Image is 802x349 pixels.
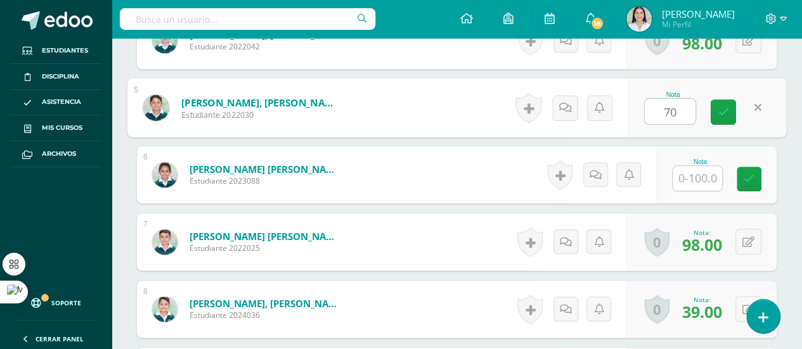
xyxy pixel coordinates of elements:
[10,38,101,64] a: Estudiantes
[152,162,178,187] img: 4567db8808b1d11f5728f011e4c41f67.png
[42,123,82,133] span: Mis cursos
[682,234,721,255] span: 98.00
[673,166,722,191] input: 0-100.0
[15,286,96,317] a: Soporte
[120,8,375,30] input: Busca un usuario...
[190,297,342,310] a: [PERSON_NAME], [PERSON_NAME]
[682,32,721,54] span: 98.00
[42,72,79,82] span: Disciplina
[672,158,728,165] div: Nota
[682,301,721,322] span: 39.00
[190,163,342,175] a: [PERSON_NAME] [PERSON_NAME]
[36,334,84,343] span: Cerrar panel
[42,97,81,107] span: Asistencia
[152,28,178,53] img: 366bb5ecb97f95cf08929d527d289a7f.png
[661,19,734,30] span: Mi Perfil
[143,94,169,120] img: dad24a7610ccab5fd03e4a8ce0467f6b.png
[10,141,101,167] a: Archivos
[42,46,88,56] span: Estudiantes
[190,310,342,320] span: Estudiante 2024036
[645,99,695,124] input: 0-100.0
[644,91,702,98] div: Nota
[10,64,101,90] a: Disciplina
[661,8,734,20] span: [PERSON_NAME]
[190,243,342,253] span: Estudiante 2022025
[590,16,604,30] span: 18
[181,96,338,109] a: [PERSON_NAME], [PERSON_NAME]
[682,228,721,237] div: Nota:
[10,90,101,116] a: Asistencia
[682,295,721,304] div: Nota:
[190,41,342,52] span: Estudiante 2022042
[190,230,342,243] a: [PERSON_NAME] [PERSON_NAME]
[42,149,76,159] span: Archivos
[644,227,669,257] a: 0
[51,298,81,307] span: Soporte
[644,295,669,324] a: 0
[152,229,178,255] img: 33f75d84d5c42b57f9e745db527e1c98.png
[152,296,178,322] img: f02ca51c4be07500affe575f34636ebb.png
[644,26,669,55] a: 0
[181,109,338,120] span: Estudiante 2022030
[626,6,652,32] img: 14536fa6949afcbee78f4ea450bb76df.png
[190,175,342,186] span: Estudiante 2023088
[10,115,101,141] a: Mis cursos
